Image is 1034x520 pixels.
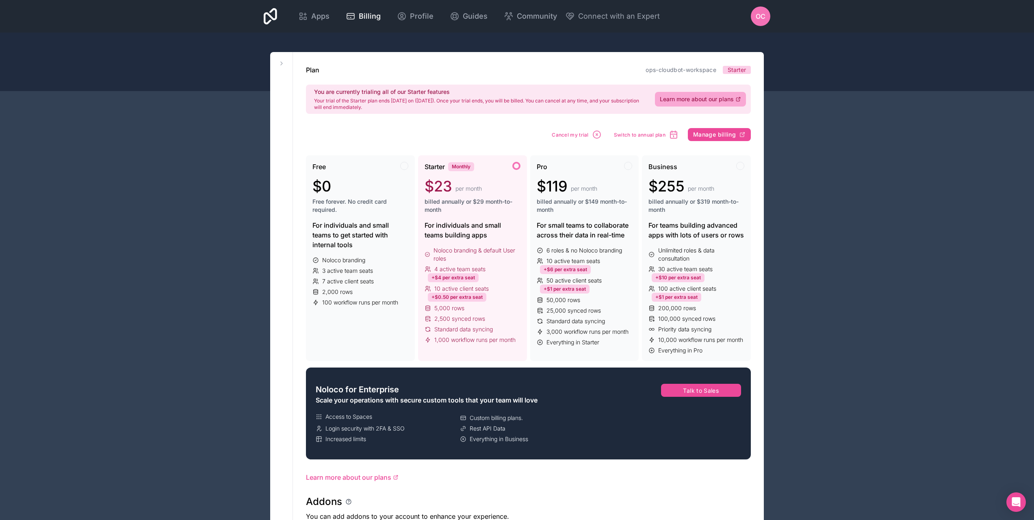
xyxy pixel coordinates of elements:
[652,273,705,282] div: +$10 per extra seat
[546,317,605,325] span: Standard data syncing
[658,265,713,273] span: 30 active team seats
[339,7,387,25] a: Billing
[428,293,486,302] div: +$0.50 per extra seat
[443,7,494,25] a: Guides
[434,265,486,273] span: 4 active team seats
[648,198,744,214] span: billed annually or $319 month-to-month
[540,265,591,274] div: +$6 per extra seat
[434,285,489,293] span: 10 active client seats
[658,315,715,323] span: 100,000 synced rows
[537,162,547,172] span: Pro
[316,384,399,395] span: Noloco for Enterprise
[434,304,464,312] span: 5,000 rows
[428,273,479,282] div: +$4 per extra seat
[434,325,493,333] span: Standard data syncing
[648,162,677,172] span: Business
[425,220,520,240] div: For individuals and small teams building apps
[311,11,329,22] span: Apps
[322,267,373,275] span: 3 active team seats
[546,328,629,336] span: 3,000 workflow runs per month
[314,98,645,111] p: Your trial of the Starter plan ends [DATE] on ([DATE]). Once your trial ends, you will be billed....
[611,127,681,142] button: Switch to annual plan
[470,424,505,433] span: Rest API Data
[322,298,398,307] span: 100 workflow runs per month
[325,413,372,421] span: Access to Spaces
[322,288,353,296] span: 2,000 rows
[425,178,452,194] span: $23
[658,325,711,333] span: Priority data syncing
[434,246,520,263] span: Noloco branding & default User roles
[306,472,391,482] span: Learn more about our plans
[688,128,751,141] button: Manage billing
[425,162,445,172] span: Starter
[546,296,580,304] span: 50,000 rows
[546,307,601,315] span: 25,000 synced rows
[537,198,633,214] span: billed annually or $149 month-to-month
[546,257,600,265] span: 10 active team seats
[648,220,744,240] div: For teams building advanced apps with lots of users or rows
[325,435,366,443] span: Increased limits
[390,7,440,25] a: Profile
[756,11,765,21] span: OC
[693,131,736,138] span: Manage billing
[661,384,741,397] button: Talk to Sales
[549,127,605,142] button: Cancel my trial
[470,414,523,422] span: Custom billing plans.
[658,246,744,263] span: Unlimited roles & data consultation
[552,132,589,138] span: Cancel my trial
[425,198,520,214] span: billed annually or $29 month-to-month
[325,424,405,433] span: Login security with 2FA & SSO
[537,178,568,194] span: $119
[517,11,557,22] span: Community
[448,162,474,171] div: Monthly
[578,11,660,22] span: Connect with an Expert
[322,256,365,264] span: Noloco branding
[434,336,516,344] span: 1,000 workflow runs per month
[658,285,716,293] span: 100 active client seats
[652,293,701,302] div: +$1 per extra seat
[306,65,319,75] h1: Plan
[312,220,408,250] div: For individuals and small teams to get started with internal tools
[322,277,374,285] span: 7 active client seats
[1006,492,1026,512] div: Open Intercom Messenger
[688,185,714,193] span: per month
[646,66,716,73] a: ops-cloudbot-workspace
[648,178,685,194] span: $255
[658,336,743,344] span: 10,000 workflow runs per month
[728,66,746,74] span: Starter
[546,338,599,346] span: Everything in Starter
[312,178,331,194] span: $0
[565,11,660,22] button: Connect with an Expert
[312,162,326,172] span: Free
[546,246,622,255] span: 6 roles & no Noloco branding
[292,7,336,25] a: Apps
[537,220,633,240] div: For small teams to collaborate across their data in real-time
[312,198,408,214] span: Free forever. No credit card required.
[655,92,746,107] a: Learn more about our plans
[658,346,702,355] span: Everything in Pro
[497,7,564,25] a: Community
[571,185,597,193] span: per month
[316,395,601,405] div: Scale your operations with secure custom tools that your team will love
[434,315,485,323] span: 2,500 synced rows
[463,11,488,22] span: Guides
[306,472,751,482] a: Learn more about our plans
[540,285,590,294] div: +$1 per extra seat
[314,88,645,96] h2: You are currently trialing all of our Starter features
[470,435,528,443] span: Everything in Business
[306,495,342,508] h1: Addons
[546,276,602,285] span: 50 active client seats
[359,11,381,22] span: Billing
[455,185,482,193] span: per month
[658,304,696,312] span: 200,000 rows
[614,132,665,138] span: Switch to annual plan
[410,11,434,22] span: Profile
[660,95,734,103] span: Learn more about our plans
